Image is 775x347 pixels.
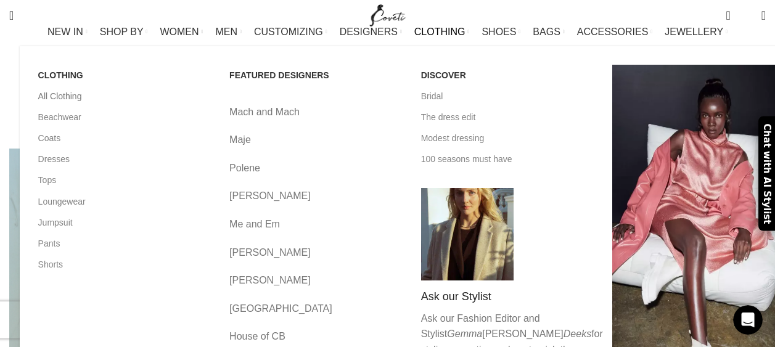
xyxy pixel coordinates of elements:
img: Shop by Category Coveti [421,188,514,280]
span: SHOP BY [100,26,144,38]
em: Deeks [564,329,591,339]
a: NEW IN [47,20,88,44]
a: 100 seasons must have [421,149,594,169]
a: SHOP BY [100,20,148,44]
a: Pants [38,233,211,254]
div: My Wishlist [740,3,752,28]
a: DESIGNERS [340,20,402,44]
a: Dresses [38,149,211,169]
span: CLOTHING [38,70,83,81]
span: ACCESSORIES [577,26,649,38]
a: CLOTHING [414,20,470,44]
span: 0 [727,6,736,15]
a: Modest dressing [421,128,594,149]
a: Mach and Mach [229,104,403,120]
span: DISCOVER [421,70,466,81]
h1: 5 Russian Fashion Designers That Should Be On Your Radar [9,87,572,111]
a: Me and Em [229,216,403,232]
a: Jumpsuit [38,212,211,233]
a: ACCESSORIES [577,20,653,44]
a: Bridal [421,86,594,107]
span: CLOTHING [414,26,465,38]
a: All Clothing [38,86,211,107]
a: The dress edit [421,107,594,128]
a: Tops [38,169,211,190]
a: [GEOGRAPHIC_DATA] [229,301,403,317]
span: BAGS [533,26,560,38]
a: WOMEN [160,20,203,44]
a: BAGS [533,20,564,44]
a: [PERSON_NAME] [229,272,403,288]
a: Search [3,3,20,28]
div: Main navigation [3,20,772,70]
span: DESIGNERS [340,26,398,38]
span: JEWELLERY [665,26,723,38]
span: SHOES [482,26,516,38]
em: Gemma [447,329,482,339]
a: MEN [216,20,242,44]
h4: Ask our Stylist [421,290,594,304]
a: Beachwear [38,107,211,128]
iframe: Intercom live chat [733,305,763,335]
a: Maje [229,132,403,148]
a: Loungewear [38,191,211,212]
a: [PERSON_NAME] [229,188,403,204]
span: CUSTOMIZING [254,26,323,38]
a: 0 [720,3,736,28]
a: Shorts [38,254,211,275]
a: Coats [38,128,211,149]
span: WOMEN [160,26,199,38]
a: Site logo [367,9,408,20]
span: 0 [742,12,752,22]
a: CUSTOMIZING [254,20,327,44]
a: SHOES [482,20,520,44]
span: NEW IN [47,26,83,38]
span: MEN [216,26,238,38]
a: House of CB [229,329,403,345]
a: JEWELLERY [665,20,728,44]
a: Polene [229,160,403,176]
a: [PERSON_NAME] [229,245,403,261]
span: FEATURED DESIGNERS [229,70,329,81]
